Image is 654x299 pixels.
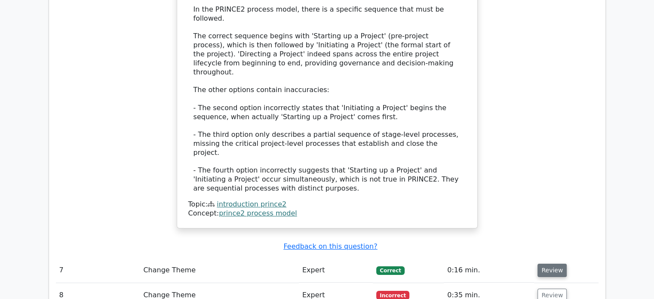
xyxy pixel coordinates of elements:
td: Change Theme [140,258,299,283]
a: Feedback on this question? [283,242,377,250]
a: introduction prince2 [217,200,286,208]
button: Review [537,264,567,277]
span: Correct [376,266,404,275]
div: Concept: [188,209,466,218]
td: Expert [299,258,373,283]
div: Topic: [188,200,466,209]
td: 7 [56,258,140,283]
td: 0:16 min. [444,258,534,283]
a: prince2 process model [219,209,297,217]
div: In the PRINCE2 process model, there is a specific sequence that must be followed. The correct seq... [193,5,461,193]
